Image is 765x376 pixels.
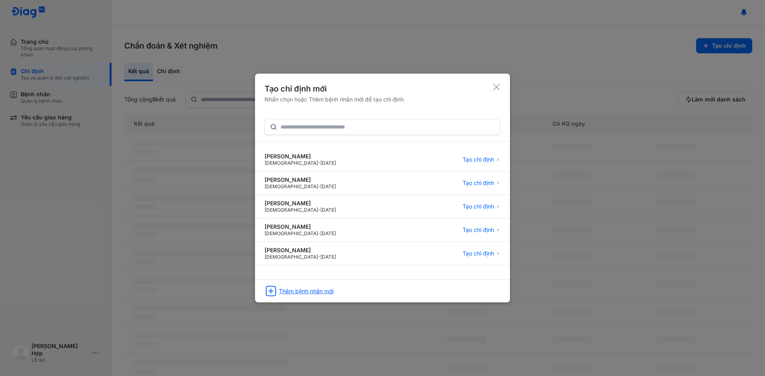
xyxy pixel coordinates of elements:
[320,254,336,260] span: [DATE]
[320,160,336,166] span: [DATE]
[279,288,333,295] div: Thêm bệnh nhân mới
[265,207,318,213] span: [DEMOGRAPHIC_DATA]
[318,230,320,236] span: -
[463,179,494,187] span: Tạo chỉ định
[320,183,336,189] span: [DATE]
[265,230,318,236] span: [DEMOGRAPHIC_DATA]
[265,254,318,260] span: [DEMOGRAPHIC_DATA]
[463,156,494,163] span: Tạo chỉ định
[265,200,336,207] div: [PERSON_NAME]
[265,183,318,189] span: [DEMOGRAPHIC_DATA]
[463,250,494,257] span: Tạo chỉ định
[265,160,318,166] span: [DEMOGRAPHIC_DATA]
[265,83,404,94] div: Tạo chỉ định mới
[265,176,336,183] div: [PERSON_NAME]
[463,226,494,234] span: Tạo chỉ định
[320,230,336,236] span: [DATE]
[265,153,336,160] div: [PERSON_NAME]
[318,160,320,166] span: -
[318,183,320,189] span: -
[320,207,336,213] span: [DATE]
[265,247,336,254] div: [PERSON_NAME]
[318,207,320,213] span: -
[463,203,494,210] span: Tạo chỉ định
[318,254,320,260] span: -
[265,223,336,230] div: [PERSON_NAME]
[265,96,404,103] div: Nhấn chọn hoặc Thêm bệnh nhân mới để tạo chỉ định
